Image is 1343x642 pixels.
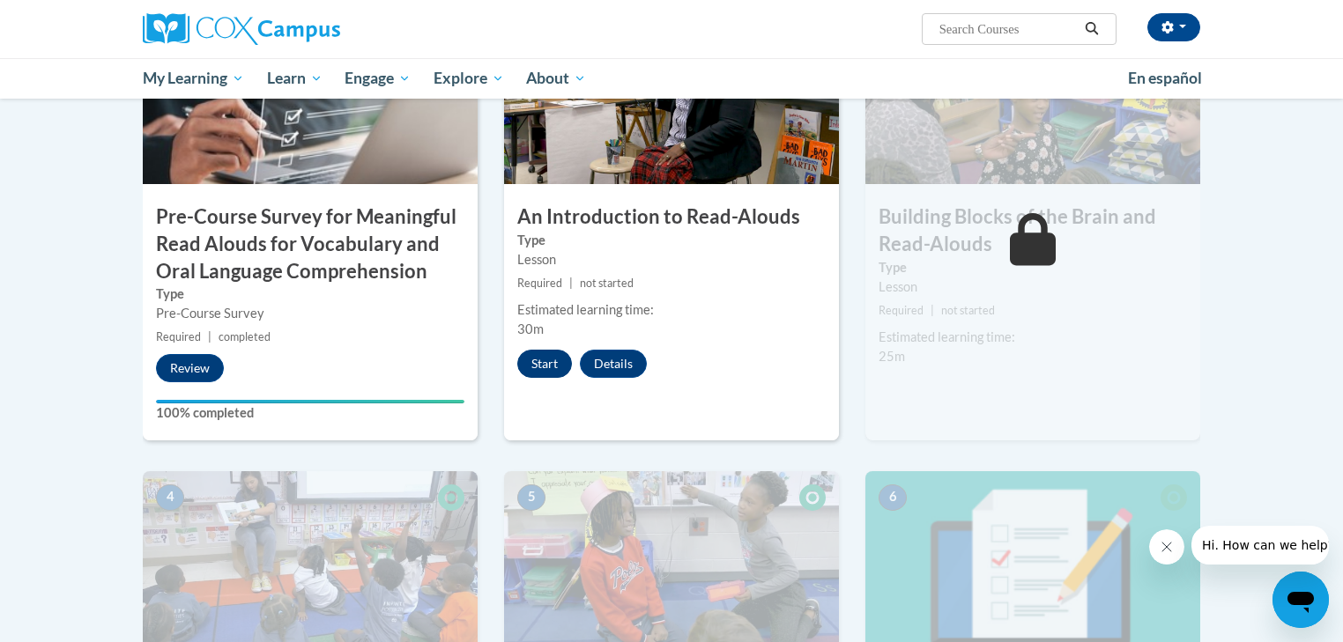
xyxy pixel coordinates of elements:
[156,330,201,343] span: Required
[516,58,598,99] a: About
[143,13,478,45] a: Cox Campus
[517,484,545,511] span: 5
[517,277,562,290] span: Required
[143,13,340,45] img: Cox Campus
[517,350,572,378] button: Start
[156,284,464,304] label: Type
[879,328,1187,347] div: Estimated learning time:
[569,277,573,290] span: |
[1273,572,1329,628] iframe: Button to launch messaging window
[143,203,478,284] h3: Pre-Course Survey for Meaningful Read Alouds for Vocabulary and Oral Language Comprehension
[931,304,934,317] span: |
[1079,18,1105,40] button: Search
[526,68,586,89] span: About
[879,484,907,511] span: 6
[333,58,422,99] a: Engage
[1191,526,1329,565] iframe: Message from company
[208,330,211,343] span: |
[156,304,464,323] div: Pre-Course Survey
[879,258,1187,277] label: Type
[1147,13,1200,41] button: Account Settings
[143,68,244,89] span: My Learning
[941,304,995,317] span: not started
[256,58,334,99] a: Learn
[156,403,464,423] label: 100% completed
[879,349,905,364] span: 25m
[1117,60,1213,97] a: En español
[938,18,1079,40] input: Search Courses
[517,321,544,336] span: 30m
[580,350,647,378] button: Details
[156,354,224,382] button: Review
[116,58,1227,99] div: Main menu
[156,484,184,511] span: 4
[1149,529,1184,565] iframe: Close message
[879,277,1187,297] div: Lesson
[504,203,839,231] h3: An Introduction to Read-Alouds
[422,58,516,99] a: Explore
[1128,69,1202,87] span: En español
[517,231,826,250] label: Type
[219,330,271,343] span: completed
[517,250,826,269] div: Lesson
[131,58,256,99] a: My Learning
[11,12,143,26] span: Hi. How can we help?
[156,400,464,403] div: Your progress
[267,68,323,89] span: Learn
[879,304,924,317] span: Required
[865,203,1200,258] h3: Building Blocks of the Brain and Read-Alouds
[517,300,826,320] div: Estimated learning time:
[345,68,411,89] span: Engage
[434,68,504,89] span: Explore
[580,277,634,290] span: not started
